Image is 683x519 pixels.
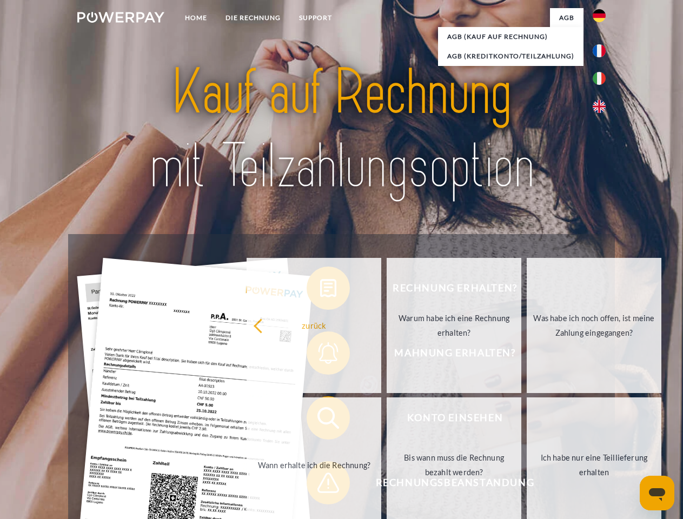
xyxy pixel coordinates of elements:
img: it [593,72,606,85]
a: agb [550,8,583,28]
div: Bis wann muss die Rechnung bezahlt werden? [393,450,515,480]
div: Was habe ich noch offen, ist meine Zahlung eingegangen? [533,311,655,340]
a: Was habe ich noch offen, ist meine Zahlung eingegangen? [527,258,661,393]
iframe: Schaltfläche zum Öffnen des Messaging-Fensters [640,476,674,510]
div: Ich habe nur eine Teillieferung erhalten [533,450,655,480]
div: Warum habe ich eine Rechnung erhalten? [393,311,515,340]
img: de [593,9,606,22]
a: AGB (Kreditkonto/Teilzahlung) [438,46,583,66]
img: logo-powerpay-white.svg [77,12,164,23]
a: Home [176,8,216,28]
a: AGB (Kauf auf Rechnung) [438,27,583,46]
a: SUPPORT [290,8,341,28]
div: Wann erhalte ich die Rechnung? [253,457,375,472]
a: DIE RECHNUNG [216,8,290,28]
img: title-powerpay_de.svg [103,52,580,207]
img: en [593,100,606,113]
div: zurück [253,318,375,332]
img: fr [593,44,606,57]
